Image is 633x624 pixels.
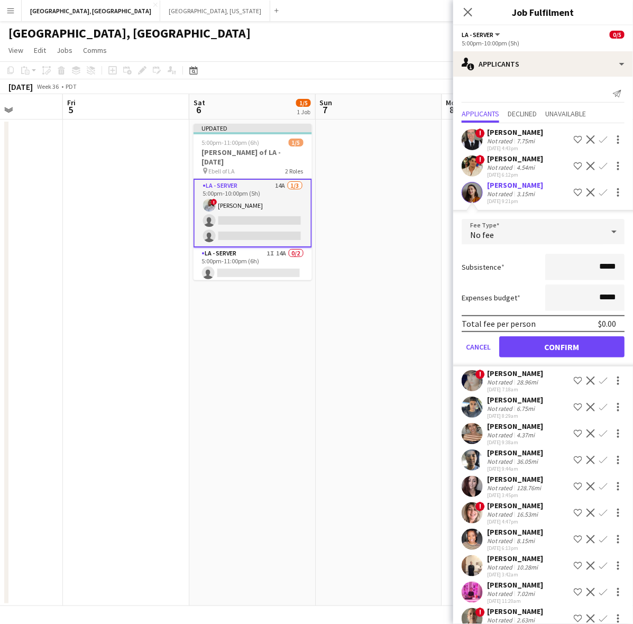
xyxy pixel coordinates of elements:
a: View [4,43,27,57]
div: [PERSON_NAME] [487,369,543,378]
div: [DATE] 9:38am [487,439,543,446]
div: Not rated [487,163,515,171]
div: 7.75mi [515,137,537,145]
div: [DATE] 4:47pm [487,518,543,525]
span: LA - Server [462,31,493,39]
div: [PERSON_NAME] [487,527,543,537]
div: Not rated [487,537,515,545]
div: 28.96mi [515,378,540,386]
div: [DATE] 7:18am [487,386,543,393]
span: Ebell of LA [209,167,235,175]
span: ! [475,502,485,511]
span: Jobs [57,45,72,55]
span: 0/5 [610,31,625,39]
div: [PERSON_NAME] [487,580,543,590]
span: Sun [320,98,333,107]
app-card-role: LA - Server1I14A0/25:00pm-11:00pm (6h) [194,247,312,299]
button: Cancel [462,336,495,357]
div: [DATE] 11:20am [487,598,543,604]
span: 7 [318,104,333,116]
span: Declined [508,110,537,117]
span: 5:00pm-11:00pm (6h) [202,139,260,146]
div: [DATE] 6:13pm [487,545,543,552]
div: [DATE] 9:21pm [487,198,543,205]
div: 10.28mi [515,563,540,571]
span: Mon [446,98,460,107]
span: ! [475,129,485,138]
div: Not rated [487,590,515,598]
span: No fee [470,230,494,240]
div: Not rated [487,137,515,145]
button: [GEOGRAPHIC_DATA], [GEOGRAPHIC_DATA] [22,1,160,21]
app-card-role: LA - Server14A1/35:00pm-10:00pm (5h)![PERSON_NAME] [194,179,312,247]
span: Edit [34,45,46,55]
div: [PERSON_NAME] [487,607,543,616]
div: PDT [66,82,77,90]
a: Jobs [52,43,77,57]
div: [DATE] [8,81,33,92]
div: [PERSON_NAME] [487,180,543,190]
div: 8.15mi [515,537,537,545]
div: 128.76mi [515,484,543,492]
button: [GEOGRAPHIC_DATA], [US_STATE] [160,1,270,21]
div: [PERSON_NAME] [487,501,543,510]
span: View [8,45,23,55]
div: Not rated [487,457,515,465]
span: Comms [83,45,107,55]
div: [DATE] 9:44am [487,465,543,472]
div: Not rated [487,405,515,412]
div: [DATE] 3:45pm [487,492,543,499]
div: 3.15mi [515,190,537,198]
div: Updated [194,124,312,132]
div: [DATE] 3:42am [487,571,543,578]
span: 6 [192,104,205,116]
div: 4.37mi [515,431,537,439]
div: [PERSON_NAME] [487,421,543,431]
label: Subsistence [462,262,504,272]
div: [PERSON_NAME] [487,395,543,405]
div: $0.00 [598,318,616,329]
span: Week 36 [35,82,61,90]
div: Not rated [487,378,515,386]
div: Not rated [487,616,515,624]
span: 5 [66,104,76,116]
a: Edit [30,43,50,57]
span: ! [475,155,485,164]
span: 8 [445,104,460,116]
span: Unavailable [545,110,586,117]
span: Applicants [462,110,499,117]
div: 16.53mi [515,510,540,518]
span: Fri [67,98,76,107]
label: Expenses budget [462,293,520,302]
span: ! [475,608,485,617]
div: Not rated [487,431,515,439]
div: 5:00pm-10:00pm (5h) [462,39,625,47]
div: [DATE] 4:43pm [487,145,543,152]
div: 4.54mi [515,163,537,171]
div: [PERSON_NAME] [487,474,543,484]
span: Sat [194,98,205,107]
h3: Job Fulfilment [453,5,633,19]
div: 1 Job [297,108,310,116]
div: [DATE] 8:29am [487,412,543,419]
div: Not rated [487,484,515,492]
div: Not rated [487,510,515,518]
div: Updated5:00pm-11:00pm (6h)1/5[PERSON_NAME] of LA - [DATE] Ebell of LA2 RolesLA - Server14A1/35:00... [194,124,312,280]
div: 36.05mi [515,457,540,465]
button: Confirm [499,336,625,357]
div: [PERSON_NAME] [487,127,543,137]
div: Not rated [487,563,515,571]
div: Not rated [487,190,515,198]
div: Applicants [453,51,633,77]
a: Comms [79,43,111,57]
div: [PERSON_NAME] [487,154,543,163]
div: [PERSON_NAME] [487,554,543,563]
span: ! [475,370,485,379]
div: 2.63mi [515,616,537,624]
div: 6.75mi [515,405,537,412]
button: LA - Server [462,31,502,39]
h3: [PERSON_NAME] of LA - [DATE] [194,148,312,167]
span: ! [211,199,217,205]
div: [PERSON_NAME] [487,448,543,457]
div: Total fee per person [462,318,536,329]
